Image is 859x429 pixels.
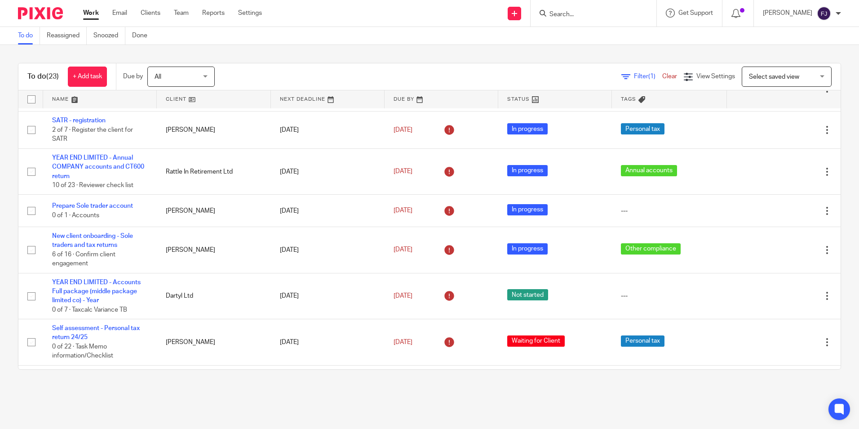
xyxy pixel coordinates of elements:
span: 0 of 7 · Taxcalc Variance TB [52,307,127,313]
span: Annual accounts [621,165,677,176]
td: [DATE] [271,227,385,273]
td: [DATE] [271,112,385,148]
span: [DATE] [394,207,412,214]
div: --- [621,206,717,215]
span: In progress [507,165,548,176]
td: [PERSON_NAME] [157,319,270,366]
span: [DATE] [394,247,412,253]
td: [PERSON_NAME] [157,195,270,227]
a: Snoozed [93,27,125,45]
a: YEAR END LIMITED - Accounts Full package (middle package limited co) - Year [52,279,141,304]
span: 6 of 16 · Confirm client engagement [52,251,115,267]
a: Clients [141,9,160,18]
a: To do [18,27,40,45]
a: Done [132,27,154,45]
a: New client onboarding - Sole traders and tax returns [52,233,133,248]
span: [DATE] [394,127,412,133]
span: Personal tax [621,123,664,134]
div: --- [621,291,717,300]
span: (23) [46,73,59,80]
span: In progress [507,204,548,215]
td: [DATE] [271,195,385,227]
td: [DATE] [271,365,385,411]
p: [PERSON_NAME] [763,9,812,18]
a: Reassigned [47,27,87,45]
input: Search [549,11,629,19]
h1: To do [27,72,59,81]
span: Tags [621,97,636,102]
span: Filter [634,73,662,80]
a: Reports [202,9,225,18]
span: [DATE] [394,339,412,345]
span: Waiting for Client [507,335,565,347]
td: [DATE] [271,319,385,366]
td: [DATE] [271,148,385,195]
span: View Settings [696,73,735,80]
span: In progress [507,243,548,255]
td: [PERSON_NAME] [PERSON_NAME] [157,365,270,411]
td: [PERSON_NAME] [157,227,270,273]
span: In progress [507,123,548,134]
a: Self assessment - Personal tax return 24/25 [52,325,140,340]
img: svg%3E [817,6,831,21]
span: Other compliance [621,243,681,255]
span: [DATE] [394,293,412,299]
img: Pixie [18,7,63,19]
span: Select saved view [749,74,799,80]
span: Get Support [678,10,713,16]
span: (1) [648,73,655,80]
span: 0 of 1 · Accounts [52,212,99,219]
a: Clear [662,73,677,80]
a: Prepare Sole trader account [52,203,133,209]
span: Personal tax [621,335,664,347]
a: YEAR END LIMITED - Annual COMPANY accounts and CT600 return [52,155,144,179]
span: 0 of 22 · Task Memo information/Checklist [52,344,113,359]
a: Team [174,9,189,18]
span: Not started [507,289,548,300]
a: Work [83,9,99,18]
a: SATR - registration [52,117,106,124]
span: All [155,74,161,80]
td: Dartyl Ltd [157,273,270,319]
a: Settings [238,9,262,18]
td: Rattle In Retirement Ltd [157,148,270,195]
td: [PERSON_NAME] [157,112,270,148]
td: [DATE] [271,273,385,319]
span: 10 of 23 · Reviewer check list [52,182,133,188]
span: 2 of 7 · Register the client for SATR [52,127,133,143]
a: + Add task [68,67,107,87]
a: Email [112,9,127,18]
p: Due by [123,72,143,81]
span: [DATE] [394,169,412,175]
